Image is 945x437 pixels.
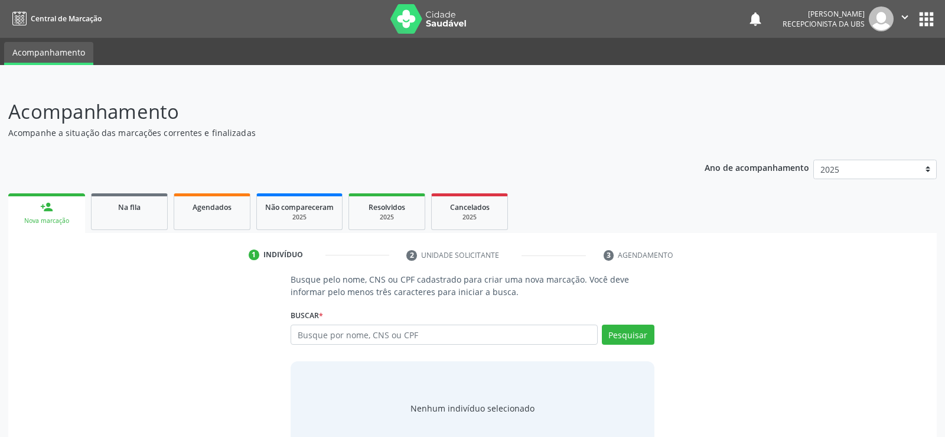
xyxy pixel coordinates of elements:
span: Cancelados [450,202,490,212]
span: Central de Marcação [31,14,102,24]
span: Na fila [118,202,141,212]
button: notifications [747,11,764,27]
input: Busque por nome, CNS ou CPF [291,325,597,345]
p: Ano de acompanhamento [705,160,809,174]
i:  [898,11,911,24]
p: Acompanhamento [8,97,658,127]
a: Acompanhamento [4,42,93,65]
div: 2025 [357,213,416,222]
span: Resolvidos [369,202,405,212]
label: Buscar [291,306,323,325]
div: Indivíduo [263,250,303,260]
span: Recepcionista da UBS [783,19,865,29]
img: img [869,7,894,31]
p: Busque pelo nome, CNS ou CPF cadastrado para criar uma nova marcação. Você deve informar pelo men... [291,273,654,298]
span: Não compareceram [265,202,334,212]
div: Nova marcação [17,216,77,225]
button: apps [916,9,937,30]
div: person_add [40,200,53,213]
button: Pesquisar [602,325,654,345]
div: 1 [249,250,259,260]
button:  [894,7,916,31]
div: Nenhum indivíduo selecionado [410,402,535,415]
div: 2025 [440,213,499,222]
span: Agendados [193,202,232,212]
div: [PERSON_NAME] [783,9,865,19]
p: Acompanhe a situação das marcações correntes e finalizadas [8,127,658,139]
a: Central de Marcação [8,9,102,28]
div: 2025 [265,213,334,222]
